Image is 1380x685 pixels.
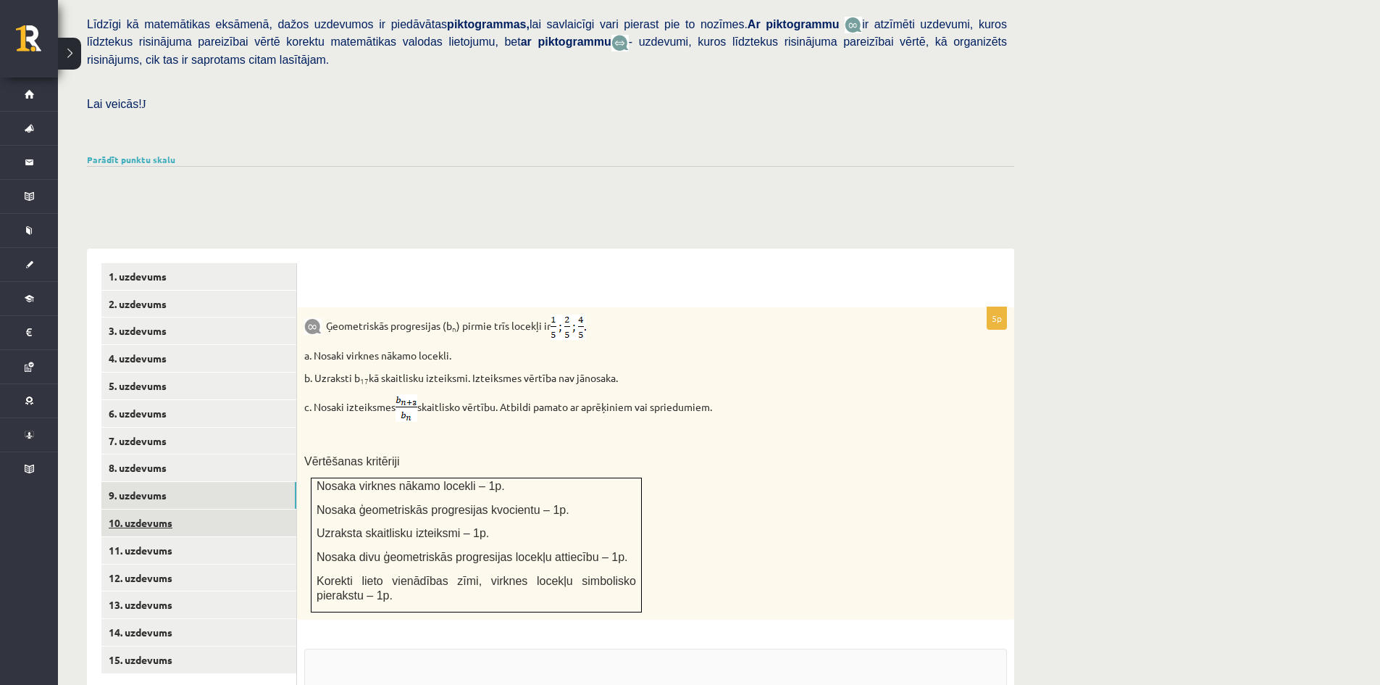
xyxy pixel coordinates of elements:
span: Līdzīgi kā matemātikas eksāmenā, dažos uzdevumos ir piedāvātas lai savlaicīgi vari pierast pie to... [87,18,845,30]
sub: 17 [360,375,369,386]
a: 11. uzdevums [101,537,296,564]
b: piktogrammas, [447,18,530,30]
a: 7. uzdevums [101,428,296,454]
a: 12. uzdevums [101,565,296,591]
a: 15. uzdevums [101,647,296,673]
span: Nosaka virknes nākamo locekli – 1p. [317,480,505,492]
a: 8. uzdevums [101,454,296,481]
a: 2. uzdevums [101,291,296,317]
span: - uzdevumi, kuros līdztekus risinājuma pareizībai vērtē, kā organizēts risinājums, cik tas ir sap... [87,36,1007,65]
span: Lai veicās! [87,98,142,110]
a: 5. uzdevums [101,373,296,399]
p: a. Nosaki virknes nākamo locekli. [304,349,934,363]
img: Balts.png [311,283,317,289]
img: wKvN42sLe3LLwAAAABJRU5ErkJggg== [611,35,629,51]
a: 6. uzdevums [101,400,296,427]
b: Ar piktogrammu [748,18,840,30]
span: Korekti lieto vienādības zīmi, virknes locekļu simbolisko pierakstu – 1p. [317,575,636,602]
a: Rīgas 1. Tālmācības vidusskola [16,25,58,62]
img: kUM6yIsdqbtt9+IAvxfPh4SdIUFeHCQd5sX7dJlvXlmhWtaPO6cAAAAASUVORK5CYII= [396,394,417,422]
img: 9k= [304,318,322,335]
span: Uzraksta skaitlisku izteiksmi – 1p. [317,527,489,539]
img: JfuEzvunn4EvwAAAAASUVORK5CYII= [845,17,862,33]
a: 9. uzdevums [101,482,296,509]
p: c. Nosaki izteiksmes skaitlisko vērtību. Atbildi pamato ar aprēķiniem vai spriedumiem. [304,394,934,422]
span: Nosaka ģeometriskās progresijas kvocientu – 1p. [317,504,569,516]
a: 3. uzdevums [101,317,296,344]
a: 10. uzdevums [101,510,296,536]
sub: n [452,323,456,334]
a: 13. uzdevums [101,591,296,618]
p: Ģeometriskās progresijas (b ) pirmie trīs locekļi ir [304,315,934,340]
img: 6ARv448nZmBF2AAAAAElFTkSuQmCC [551,315,586,340]
p: b. Uzraksti b kā skaitlisku izteiksmi. Izteiksmes vērtība nav jānosaka. [304,371,934,386]
a: Parādīt punktu skalu [87,154,175,165]
span: Vērtēšanas kritēriji [304,455,400,468]
span: Nosaka divu ģeometriskās progresijas locekļu attiecību – 1p. [317,551,628,563]
a: 14. uzdevums [101,619,296,646]
span: J [142,98,146,110]
b: ar piktogrammu [521,36,611,48]
p: 5p [987,307,1007,330]
a: 1. uzdevums [101,263,296,290]
a: 4. uzdevums [101,345,296,372]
